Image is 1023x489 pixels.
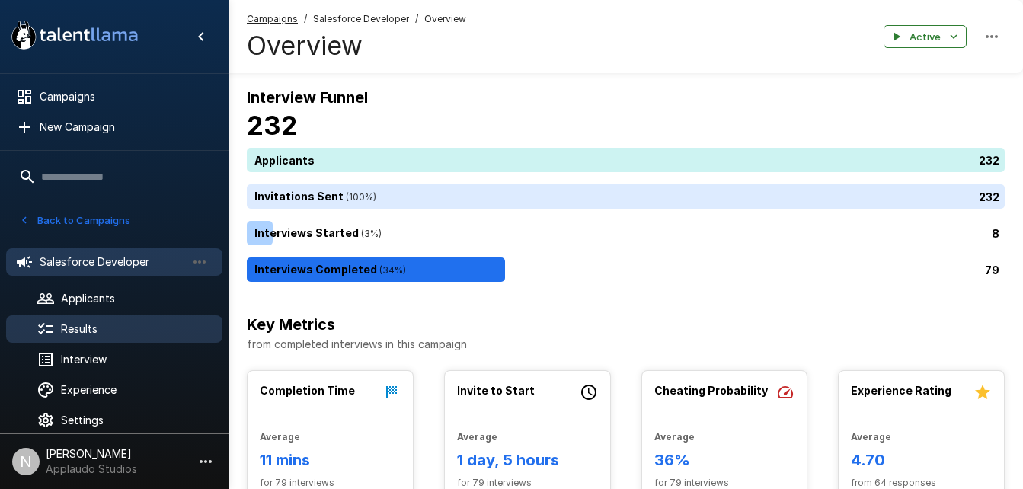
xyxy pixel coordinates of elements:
b: Interview Funnel [247,88,368,107]
h6: 11 mins [260,448,401,472]
span: / [304,11,307,27]
b: Completion Time [260,384,355,397]
b: Key Metrics [247,315,335,334]
b: 232 [247,110,298,141]
b: Average [457,431,497,443]
b: Average [851,431,891,443]
h6: 36% [654,448,795,472]
p: 8 [992,225,999,241]
span: Salesforce Developer [313,11,409,27]
span: Overview [424,11,466,27]
b: Experience Rating [851,384,951,397]
u: Campaigns [247,13,298,24]
button: Active [884,25,967,49]
p: from completed interviews in this campaign [247,337,1005,352]
h6: 1 day, 5 hours [457,448,598,472]
p: 79 [985,262,999,278]
p: 232 [979,189,999,205]
span: / [415,11,418,27]
b: Average [260,431,300,443]
p: 232 [979,152,999,168]
b: Invite to Start [457,384,535,397]
b: Average [654,431,695,443]
h6: 4.70 [851,448,992,472]
h4: Overview [247,30,466,62]
b: Cheating Probability [654,384,768,397]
